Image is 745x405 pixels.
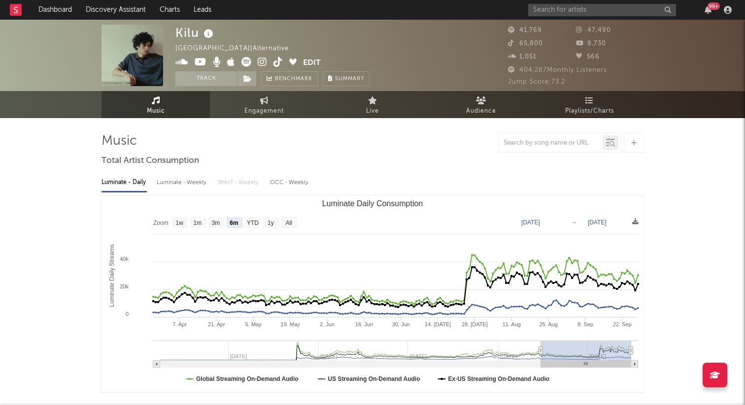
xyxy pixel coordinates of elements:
[270,174,309,191] div: OCC - Weekly
[508,27,542,33] span: 41,769
[120,283,129,289] text: 20k
[281,321,301,327] text: 19. May
[508,54,537,60] span: 1,051
[261,71,318,86] a: Benchmark
[427,91,535,118] a: Audience
[708,2,720,10] div: 99 +
[328,375,420,382] text: US Streaming On-Demand Audio
[462,321,488,327] text: 28. [DATE]
[576,40,606,47] span: 8,730
[528,4,676,16] input: Search for artists
[577,321,593,327] text: 8. Sep
[499,139,603,147] input: Search by song name or URL
[576,54,600,60] span: 566
[102,155,199,167] span: Total Artist Consumption
[108,244,115,307] text: Luminate Daily Streams
[571,219,577,226] text: →
[323,71,370,86] button: Summary
[503,321,521,327] text: 11. Aug
[194,219,202,226] text: 1m
[176,219,184,226] text: 1w
[285,219,292,226] text: All
[172,321,187,327] text: 7. Apr
[275,73,312,85] span: Benchmark
[466,105,496,117] span: Audience
[322,199,423,208] text: Luminate Daily Consumption
[147,105,165,117] span: Music
[508,40,543,47] span: 65,800
[318,91,427,118] a: Live
[565,105,614,117] span: Playlists/Charts
[175,71,237,86] button: Track
[175,25,216,41] div: Kilu
[102,195,643,392] svg: Luminate Daily Consumption
[245,321,262,327] text: 5. May
[244,105,284,117] span: Engagement
[508,79,565,85] span: Jump Score: 73.2
[366,105,379,117] span: Live
[576,27,611,33] span: 47,490
[535,91,643,118] a: Playlists/Charts
[120,256,129,262] text: 40k
[210,91,318,118] a: Engagement
[521,219,540,226] text: [DATE]
[230,219,238,226] text: 6m
[102,174,147,191] div: Luminate - Daily
[335,76,364,82] span: Summary
[448,375,550,382] text: Ex-US Streaming On-Demand Audio
[588,219,607,226] text: [DATE]
[247,219,259,226] text: YTD
[268,219,274,226] text: 1y
[320,321,335,327] text: 2. Jun
[355,321,373,327] text: 16. Jun
[508,67,607,73] span: 404,287 Monthly Listeners
[303,57,321,69] button: Edit
[153,219,169,226] text: Zoom
[196,375,299,382] text: Global Streaming On-Demand Audio
[425,321,451,327] text: 14. [DATE]
[157,174,208,191] div: Luminate - Weekly
[175,43,300,55] div: [GEOGRAPHIC_DATA] | Alternative
[212,219,220,226] text: 3m
[613,321,632,327] text: 22. Sep
[126,311,129,317] text: 0
[102,91,210,118] a: Music
[705,6,711,14] button: 99+
[208,321,225,327] text: 21. Apr
[392,321,410,327] text: 30. Jun
[540,321,558,327] text: 25. Aug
